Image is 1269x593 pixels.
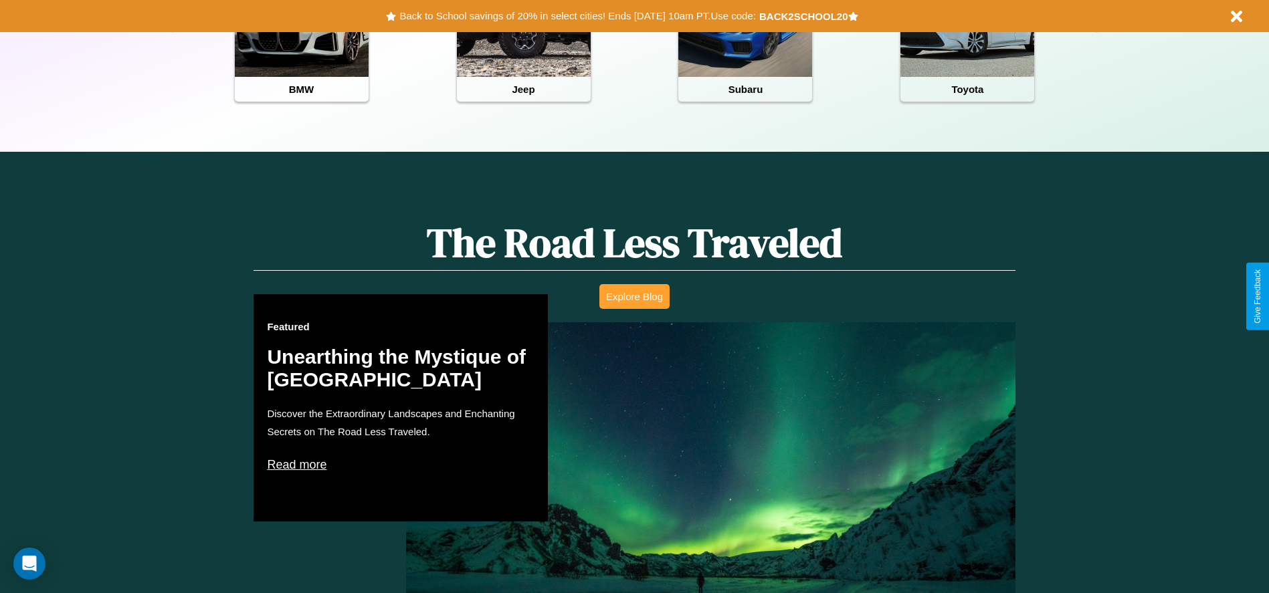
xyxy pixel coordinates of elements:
button: Explore Blog [599,284,670,309]
p: Discover the Extraordinary Landscapes and Enchanting Secrets on The Road Less Traveled. [267,404,534,441]
div: Give Feedback [1253,269,1262,324]
div: Open Intercom Messenger [13,548,45,580]
h2: Unearthing the Mystique of [GEOGRAPHIC_DATA] [267,346,534,391]
h4: Jeep [457,77,591,102]
b: BACK2SCHOOL20 [759,11,848,22]
h4: Toyota [900,77,1034,102]
h4: BMW [235,77,369,102]
h3: Featured [267,321,534,332]
p: Read more [267,454,534,475]
button: Back to School savings of 20% in select cities! Ends [DATE] 10am PT.Use code: [396,7,759,25]
h1: The Road Less Traveled [254,215,1015,271]
h4: Subaru [678,77,812,102]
